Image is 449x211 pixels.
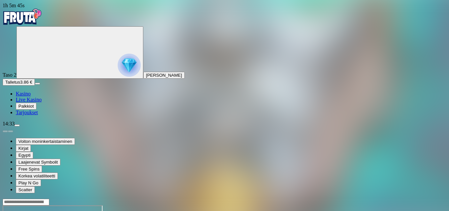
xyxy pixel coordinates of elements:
[18,146,28,151] span: Kirjat
[3,91,446,116] nav: Main menu
[18,139,72,144] span: Voiton moninkertaistaminen
[16,110,38,115] a: Tarjoukset
[3,72,16,78] span: Taso 2
[20,80,32,85] span: 3.86 €
[16,97,42,102] a: Live Kasino
[16,145,31,152] button: Kirjat
[35,83,40,85] button: menu
[16,172,58,179] button: Korkea volatiliteetti
[3,20,42,26] a: Fruta
[18,167,39,171] span: Free Spins
[143,72,185,79] button: [PERSON_NAME]
[18,104,34,109] span: Palkkiot
[3,199,49,205] input: Search
[18,153,31,158] span: Egypti
[16,179,41,186] button: Play N Go
[3,121,14,126] span: 14:33
[3,130,8,132] button: prev slide
[16,166,42,172] button: Free Spins
[18,180,38,185] span: Play N Go
[16,26,143,79] button: reward progress
[16,159,60,166] button: Laajenevat Symbolit
[18,187,32,192] span: Scatter
[16,186,35,193] button: Scatter
[16,103,36,110] button: Palkkiot
[146,73,182,78] span: [PERSON_NAME]
[5,80,20,85] span: Talletus
[16,91,31,96] a: Kasino
[3,3,25,8] span: user session time
[18,173,55,178] span: Korkea volatiliteetti
[18,160,58,165] span: Laajenevat Symbolit
[16,138,75,145] button: Voiton moninkertaistaminen
[3,79,35,86] button: Talletusplus icon3.86 €
[118,54,141,77] img: reward progress
[3,9,42,25] img: Fruta
[14,124,20,126] button: menu
[3,9,446,116] nav: Primary
[16,152,33,159] button: Egypti
[8,130,13,132] button: next slide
